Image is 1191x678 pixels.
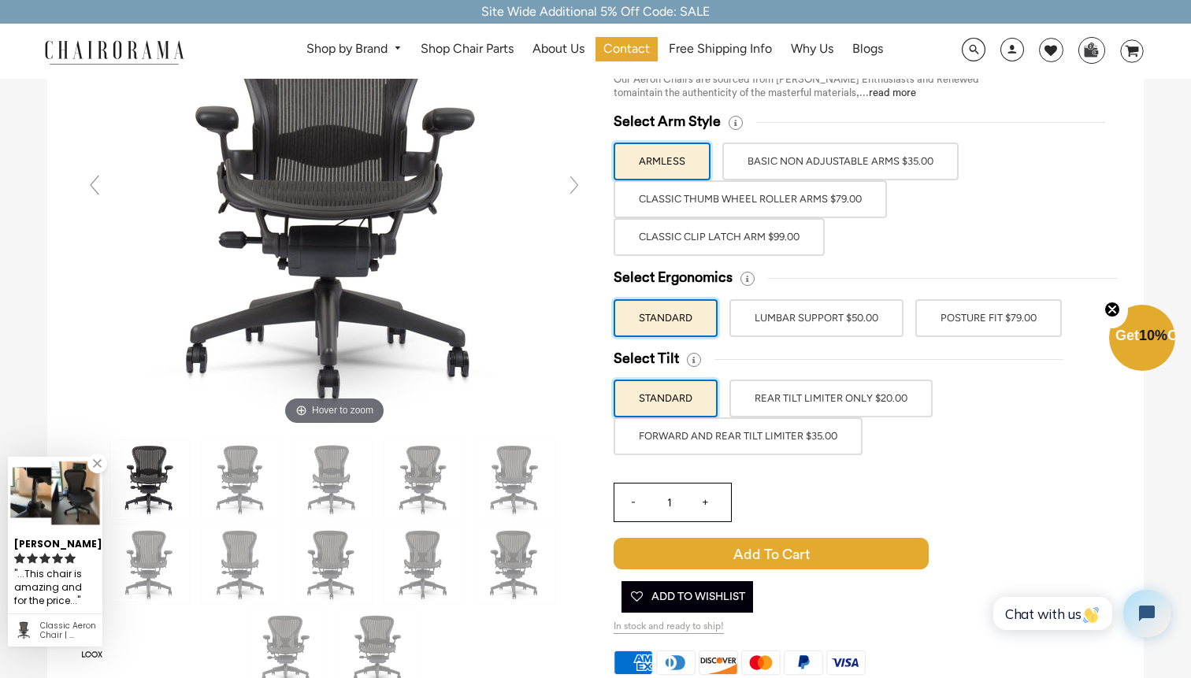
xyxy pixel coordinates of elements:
[1079,38,1104,61] img: WhatsApp_Image_2024-07-12_at_16.23.01.webp
[27,553,38,564] svg: rating icon full
[293,525,372,604] img: Herman Miller Classic Aeron Chair | Black | Size B (Renewed) - chairorama
[98,184,570,199] a: Hover to zoom
[525,37,592,61] a: About Us
[614,143,711,180] label: ARMLESS
[687,483,725,521] input: +
[629,581,745,613] span: Add To Wishlist
[729,380,933,417] label: REAR TILT LIMITER ONLY $20.00
[293,440,372,519] img: Herman Miller Classic Aeron Chair | Black | Size B (Renewed) - chairorama
[39,553,50,564] svg: rating icon full
[413,37,521,61] a: Shop Chair Parts
[1139,328,1167,343] span: 10%
[110,440,189,519] img: Herman Miller Classic Aeron Chair | Black | Size B (Renewed) - chairorama
[476,440,555,519] img: Herman Miller Classic Aeron Chair | Black | Size B (Renewed) - chairorama
[614,299,718,337] label: STANDARD
[661,37,780,61] a: Free Shipping Info
[65,553,76,564] svg: rating icon full
[14,553,25,564] svg: rating icon full
[783,37,841,61] a: Why Us
[476,525,555,604] img: Herman Miller Classic Aeron Chair | Black | Size B (Renewed) - chairorama
[614,218,825,256] label: Classic Clip Latch Arm $99.00
[52,553,63,564] svg: rating icon full
[384,525,463,604] img: Herman Miller Classic Aeron Chair | Black | Size B (Renewed) - chairorama
[614,180,887,218] label: Classic Thumb Wheel Roller Arms $79.00
[869,87,916,98] a: read more
[614,538,963,569] button: Add to Cart
[14,566,96,609] div: ...This chair is amazing and for the price it was worth having to tighten a single Torx bolt....
[614,269,733,287] span: Select Ergonomics
[621,581,753,613] button: Add To Wishlist
[532,41,584,57] span: About Us
[729,299,903,337] label: LUMBAR SUPPORT $50.00
[14,532,96,551] div: [PERSON_NAME]
[595,37,658,61] a: Contact
[791,41,833,57] span: Why Us
[110,525,189,604] img: Herman Miller Classic Aeron Chair | Black | Size B (Renewed) - chairorama
[1109,306,1175,372] div: Get10%OffClose teaser
[40,621,96,640] div: Classic Aeron Chair | Black | Size B (Renewed)
[852,41,883,57] span: Blogs
[384,440,463,519] img: Herman Miller Classic Aeron Chair | Black | Size B (Renewed) - chairorama
[35,38,193,65] img: chairorama
[722,143,959,180] label: BASIC NON ADJUSTABLE ARMS $35.00
[614,380,718,417] label: STANDARD
[614,538,929,569] span: Add to Cart
[260,37,929,66] nav: DesktopNavigation
[623,87,916,98] span: maintain the authenticity of the masterful materials,...
[202,440,280,519] img: Herman Miller Classic Aeron Chair | Black | Size B (Renewed) - chairorama
[202,525,280,604] img: Herman Miller Classic Aeron Chair | Black | Size B (Renewed) - chairorama
[614,483,652,521] input: -
[976,576,1184,650] iframe: Tidio Chat
[421,41,514,57] span: Shop Chair Parts
[1096,292,1128,328] button: Close teaser
[669,41,772,57] span: Free Shipping Info
[1115,328,1188,343] span: Get Off
[614,350,679,368] span: Select Tilt
[614,621,724,634] span: In stock and ready to ship!
[844,37,891,61] a: Blogs
[8,457,102,530] img: Kevin K. review of Classic Aeron Chair | Black | Size B (Renewed)
[603,41,650,57] span: Contact
[915,299,1062,337] label: POSTURE FIT $79.00
[614,417,863,455] label: FORWARD AND REAR TILT LIMITER $35.00
[299,37,410,61] a: Shop by Brand
[614,113,721,131] span: Select Arm Style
